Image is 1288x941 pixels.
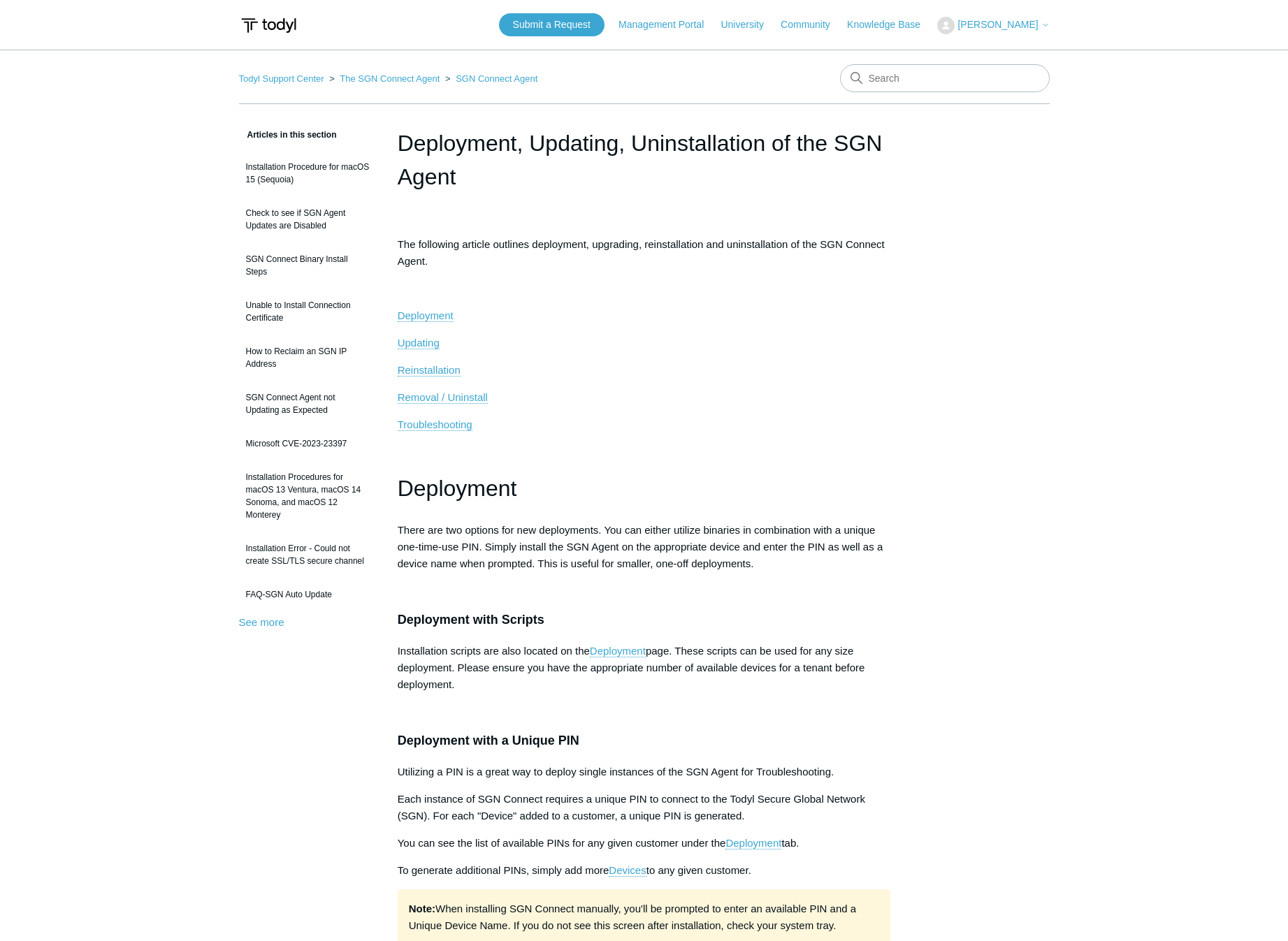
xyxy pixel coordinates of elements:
[781,17,844,32] a: Community
[398,476,517,501] span: Deployment
[239,535,377,574] a: Installation Error - Could not create SSL/TLS secure channel
[398,391,488,403] span: Removal / Uninstall
[239,430,377,457] a: Microsoft CVE-2023-23397
[398,645,590,657] span: Installation scripts are also located on the
[398,613,544,627] span: Deployment with Scripts
[239,73,327,84] li: Todyl Support Center
[239,154,377,193] a: Installation Procedure for macOS 15 (Sequoia)
[398,391,488,404] a: Removal / Uninstall
[398,238,885,267] span: The following article outlines deployment, upgrading, reinstallation and uninstallation of the SG...
[239,581,377,608] a: FAQ-SGN Auto Update
[239,130,337,140] span: Articles in this section
[398,524,883,569] span: There are two options for new deployments. You can either utilize binaries in combination with a ...
[239,200,377,239] a: Check to see if SGN Agent Updates are Disabled
[398,364,461,377] a: Reinstallation
[398,337,440,349] a: Updating
[781,837,799,849] span: tab.
[239,73,324,84] a: Todyl Support Center
[239,464,377,528] a: Installation Procedures for macOS 13 Ventura, macOS 14 Sonoma, and macOS 12 Monterey
[937,17,1049,34] button: [PERSON_NAME]
[398,734,579,747] span: Deployment with a Unique PIN
[456,73,537,84] a: SGN Connect Agent
[590,645,646,657] a: Deployment
[239,616,284,628] a: See more
[239,246,377,285] a: SGN Connect Binary Install Steps
[725,837,781,849] a: Deployment
[398,766,834,778] span: Utilizing a PIN is a great way to deploy single instances of the SGN Agent for Troubleshooting.
[398,364,461,376] span: Reinstallation
[398,837,726,849] span: You can see the list of available PINs for any given customer under the
[442,73,537,84] li: SGN Connect Agent
[340,73,440,84] a: The SGN Connect Agent
[239,338,377,377] a: How to Reclaim an SGN IP Address
[239,292,377,331] a: Unable to Install Connection Certificate
[957,19,1038,30] span: [PERSON_NAME]
[618,17,718,32] a: Management Portal
[721,17,777,32] a: University
[609,864,646,877] a: Devices
[398,337,440,349] span: Updating
[398,126,891,194] h1: Deployment, Updating, Uninstallation of the SGN Agent
[326,73,442,84] li: The SGN Connect Agent
[499,13,605,36] a: Submit a Request
[840,64,1050,92] input: Search
[398,645,865,690] span: page. These scripts can be used for any size deployment. Please ensure you have the appropriate n...
[398,418,472,431] a: Troubleshooting
[398,418,472,430] span: Troubleshooting
[398,793,865,822] span: Each instance of SGN Connect requires a unique PIN to connect to the Todyl Secure Global Network ...
[398,309,454,322] a: Deployment
[398,864,609,876] span: To generate additional PINs, simply add more
[239,384,377,423] a: SGN Connect Agent not Updating as Expected
[646,864,751,876] span: to any given customer.
[239,13,298,38] img: Todyl Support Center Help Center home page
[847,17,934,32] a: Knowledge Base
[409,903,435,914] strong: Note:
